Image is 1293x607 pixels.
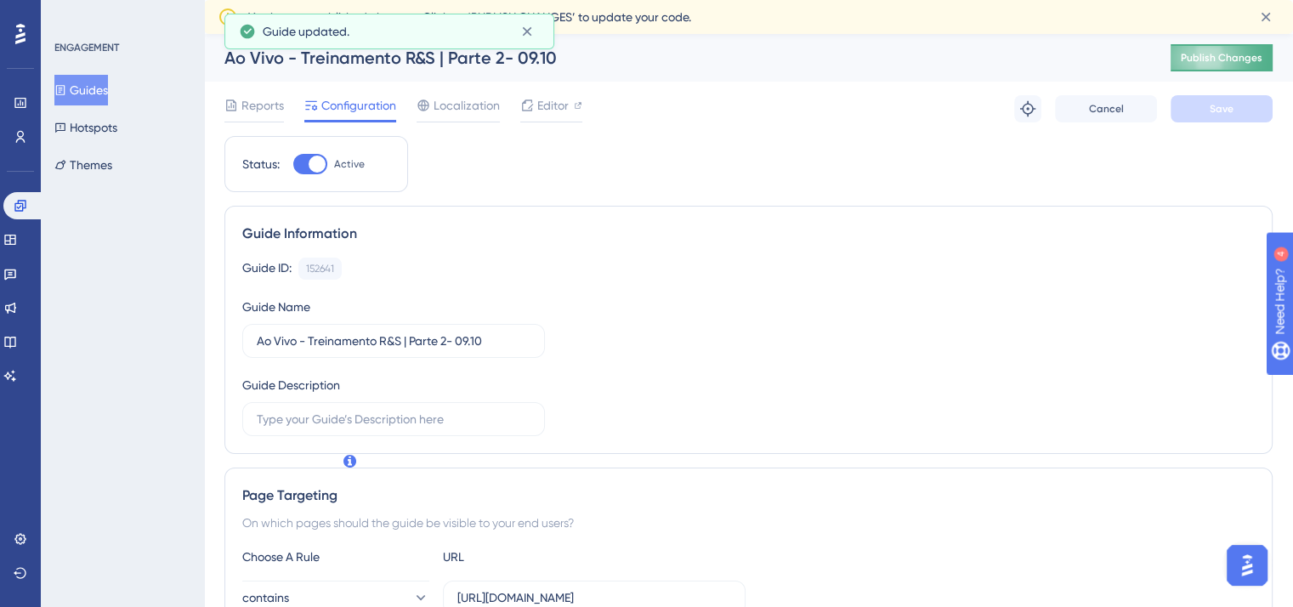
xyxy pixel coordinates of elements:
span: Active [334,157,365,171]
span: Configuration [321,95,396,116]
button: Cancel [1055,95,1157,122]
button: Publish Changes [1171,44,1273,71]
span: Localization [434,95,500,116]
div: Guide ID: [242,258,292,280]
button: Guides [54,75,108,105]
div: Status: [242,154,280,174]
button: Save [1171,95,1273,122]
div: URL [443,547,630,567]
button: Themes [54,150,112,180]
button: Hotspots [54,112,117,143]
div: Guide Description [242,375,340,395]
div: 4 [118,9,123,22]
span: Editor [537,95,569,116]
iframe: UserGuiding AI Assistant Launcher [1222,540,1273,591]
input: yourwebsite.com/path [457,588,731,607]
span: You have unpublished changes. Click on ‘PUBLISH CHANGES’ to update your code. [248,7,691,27]
input: Type your Guide’s Description here [257,410,530,428]
div: Ao Vivo - Treinamento R&S | Parte 2- 09.10 [224,46,1128,70]
div: Guide Information [242,224,1255,244]
div: Choose A Rule [242,547,429,567]
div: Page Targeting [242,485,1255,506]
div: ENGAGEMENT [54,41,119,54]
span: Publish Changes [1181,51,1262,65]
div: On which pages should the guide be visible to your end users? [242,513,1255,533]
div: 152641 [306,262,334,275]
span: Save [1210,102,1233,116]
span: Cancel [1089,102,1124,116]
span: Guide updated. [263,21,349,42]
span: Need Help? [40,4,106,25]
input: Type your Guide’s Name here [257,332,530,350]
span: Reports [241,95,284,116]
div: Guide Name [242,297,310,317]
